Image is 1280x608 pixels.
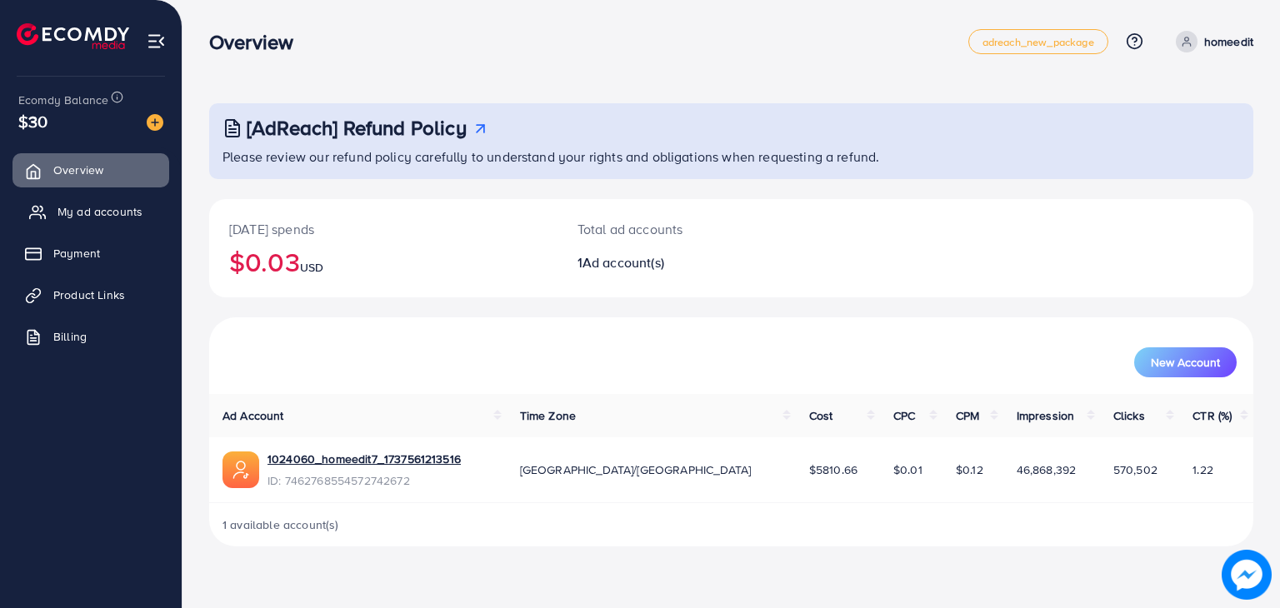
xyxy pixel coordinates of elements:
[12,195,169,228] a: My ad accounts
[222,147,1243,167] p: Please review our refund policy carefully to understand your rights and obligations when requesti...
[968,29,1108,54] a: adreach_new_package
[956,461,983,478] span: $0.12
[17,23,129,49] img: logo
[53,245,100,262] span: Payment
[982,37,1094,47] span: adreach_new_package
[582,253,664,272] span: Ad account(s)
[12,153,169,187] a: Overview
[229,219,537,239] p: [DATE] spends
[520,461,752,478] span: [GEOGRAPHIC_DATA]/[GEOGRAPHIC_DATA]
[53,287,125,303] span: Product Links
[57,203,142,220] span: My ad accounts
[809,407,833,424] span: Cost
[893,461,922,478] span: $0.01
[147,114,163,131] img: image
[1192,461,1213,478] span: 1.22
[893,407,915,424] span: CPC
[1204,32,1253,52] p: homeedit
[12,237,169,270] a: Payment
[1192,407,1232,424] span: CTR (%)
[1113,461,1157,478] span: 570,502
[209,30,307,54] h3: Overview
[247,116,467,140] h3: [AdReach] Refund Policy
[12,320,169,353] a: Billing
[1113,407,1145,424] span: Clicks
[229,246,537,277] h2: $0.03
[53,328,87,345] span: Billing
[1222,551,1270,598] img: image
[267,472,461,489] span: ID: 7462768554572742672
[147,32,166,51] img: menu
[222,451,259,488] img: ic-ads-acc.e4c84228.svg
[222,407,284,424] span: Ad Account
[1017,461,1077,478] span: 46,868,392
[1169,31,1253,52] a: homeedit
[18,92,108,108] span: Ecomdy Balance
[577,219,798,239] p: Total ad accounts
[12,278,169,311] a: Product Links
[520,407,576,424] span: Time Zone
[1134,347,1237,377] button: New Account
[577,255,798,271] h2: 1
[1151,356,1220,368] span: New Account
[222,516,339,533] span: 1 available account(s)
[956,407,979,424] span: CPM
[809,461,857,478] span: $5810.66
[300,259,323,276] span: USD
[53,162,103,178] span: Overview
[18,109,47,133] span: $30
[267,451,461,467] a: 1024060_homeedit7_1737561213516
[1017,407,1075,424] span: Impression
